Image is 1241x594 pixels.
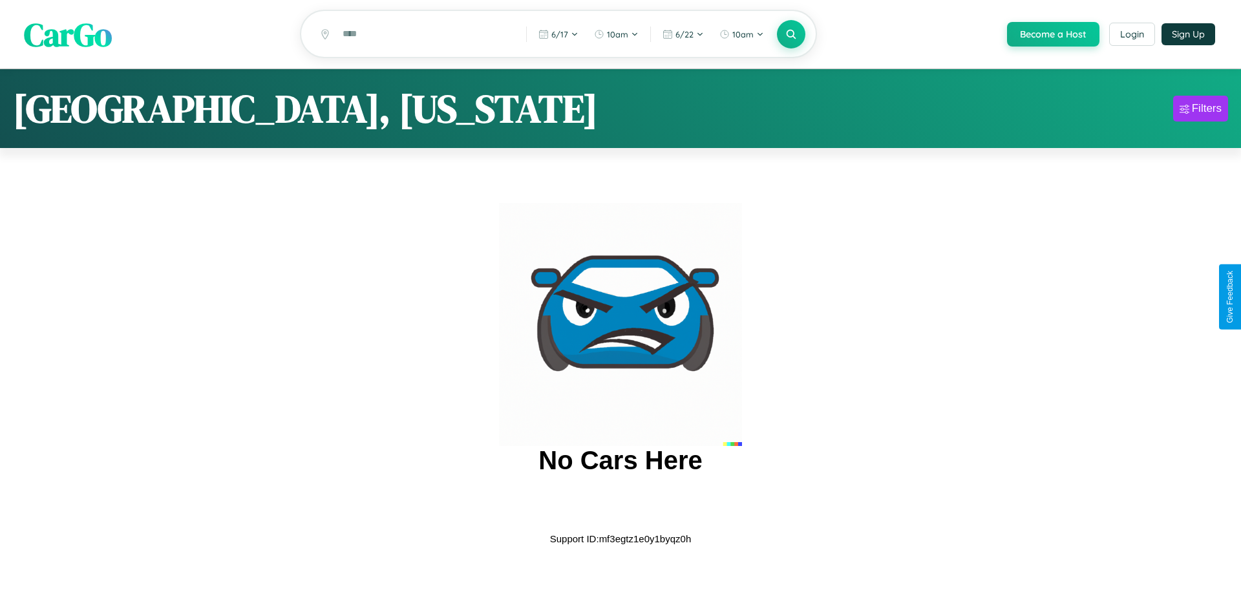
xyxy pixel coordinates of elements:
span: 6 / 17 [551,29,568,39]
button: Filters [1173,96,1228,122]
div: Give Feedback [1225,271,1235,323]
span: 6 / 22 [675,29,694,39]
button: 10am [588,24,645,45]
button: Login [1109,23,1155,46]
button: 6/17 [532,24,585,45]
span: 10am [607,29,628,39]
button: 10am [713,24,770,45]
button: Become a Host [1007,22,1099,47]
span: 10am [732,29,754,39]
div: Filters [1192,102,1222,115]
button: Sign Up [1161,23,1215,45]
img: car [499,203,742,446]
h2: No Cars Here [538,446,702,475]
button: 6/22 [656,24,710,45]
span: CarGo [24,12,112,56]
p: Support ID: mf3egtz1e0y1byqz0h [550,530,691,547]
h1: [GEOGRAPHIC_DATA], [US_STATE] [13,82,598,135]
